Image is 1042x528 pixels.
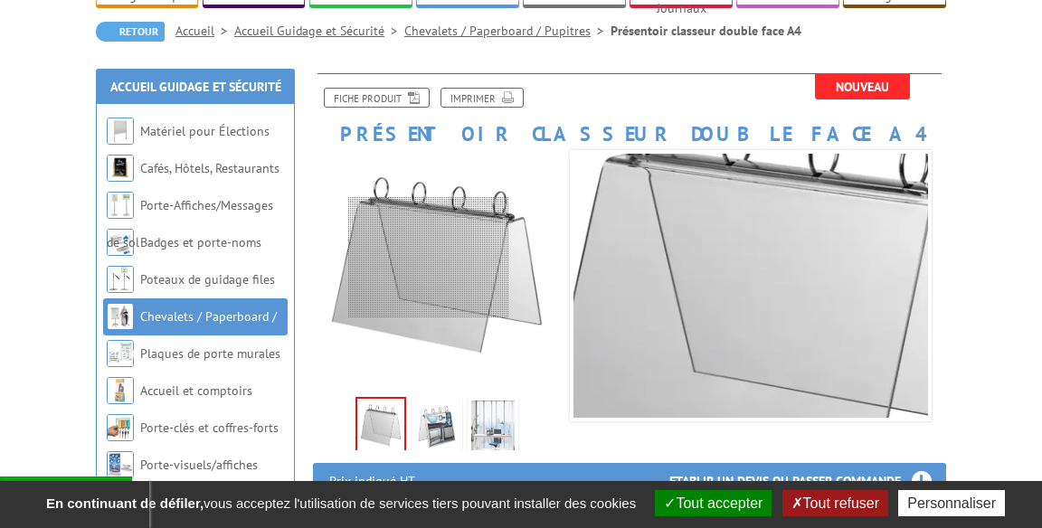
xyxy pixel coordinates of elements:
a: Fiche produit [324,88,430,108]
p: Prix indiqué HT [329,463,415,499]
img: Poteaux de guidage files [107,266,134,293]
img: Chevalets / Paperboard / Pupitres [107,303,134,330]
img: Matériel pour Élections [107,118,134,145]
a: Accueil [175,23,234,39]
img: Accueil et comptoirs [107,377,134,404]
a: Retour [96,22,165,42]
a: Poteaux de guidage files [140,271,275,288]
a: Porte-Affiches/Messages de sol [107,197,273,250]
button: Personnaliser (fenêtre modale) [898,490,1005,516]
img: Porte-clés et coffres-forts [107,414,134,441]
a: Imprimer [440,88,524,108]
a: Chevalets / Paperboard / Pupitres [107,308,277,362]
img: presentoir_claseur_anneaux_a4_4807.jpg [357,399,404,455]
img: Cafés, Hôtels, Restaurants [107,155,134,182]
a: Accueil Guidage et Sécurité [234,23,404,39]
span: vous acceptez l'utilisation de services tiers pouvant installer des cookies [37,495,645,511]
a: Matériel pour Élections [140,123,270,139]
button: Tout refuser [782,490,888,516]
span: Nouveau [815,74,910,99]
a: Cafés, Hôtels, Restaurants [140,160,279,176]
h3: Etablir un devis ou passer commande [669,463,946,499]
img: Porte-Affiches/Messages de sol [107,192,134,219]
a: Accueil et comptoirs [140,382,252,399]
a: Chevalets / Paperboard / Pupitres [404,23,611,39]
li: Présentoir classeur double face A4 [611,22,801,40]
img: presentoir_claseur_anneaux_a4_mise_en_scene_4807.jpg [471,401,515,457]
img: Porte-visuels/affiches comptoirs [107,451,134,478]
button: Tout accepter [655,490,772,516]
a: Plaques de porte murales [140,345,280,362]
img: presentoir_claseur_anneaux_a4_affiche_pochette_4807.jpg [415,401,459,457]
a: Porte-clés et coffres-forts [140,420,279,436]
a: Porte-visuels/affiches comptoirs [107,457,258,510]
a: Badges et porte-noms [140,234,261,250]
a: Accueil Guidage et Sécurité [110,79,281,95]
